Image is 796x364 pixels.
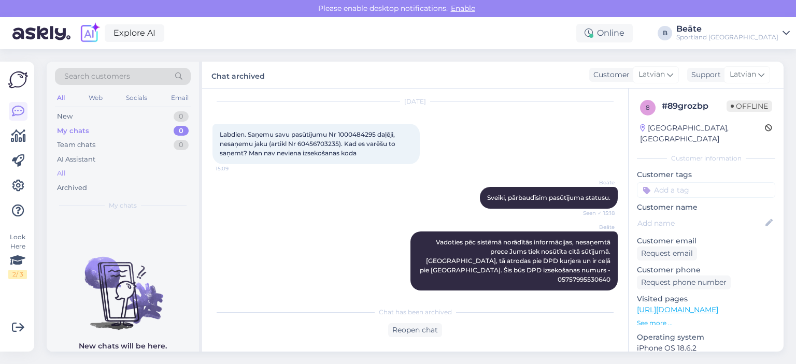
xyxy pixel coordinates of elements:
[379,308,452,317] span: Chat has been archived
[637,275,731,289] div: Request phone number
[662,100,727,112] div: # 89grozbp
[8,70,28,90] img: Askly Logo
[57,126,89,136] div: My chats
[576,24,633,42] div: Online
[637,332,775,343] p: Operating system
[589,69,630,80] div: Customer
[676,33,778,41] div: Sportland [GEOGRAPHIC_DATA]
[169,91,191,105] div: Email
[216,165,254,172] span: 15:09
[174,126,189,136] div: 0
[638,69,665,80] span: Latvian
[57,140,95,150] div: Team chats
[8,232,27,279] div: Look Here
[637,202,775,213] p: Customer name
[637,217,763,229] input: Add name
[174,140,189,150] div: 0
[646,104,650,111] span: 8
[576,223,615,231] span: Beāte
[388,323,442,337] div: Reopen chat
[637,343,775,354] p: iPhone OS 18.6.2
[640,123,765,144] div: [GEOGRAPHIC_DATA], [GEOGRAPHIC_DATA]
[448,4,478,13] span: Enable
[57,154,95,165] div: AI Assistant
[576,179,615,186] span: Beāte
[676,25,778,33] div: Beāte
[637,236,775,246] p: Customer email
[87,91,105,105] div: Web
[420,238,612,283] span: Vadoties pēc sistēmā norādītās informācijas, nesaņemtā prece Jums tiek nosūtīta citā sūtījumā. [G...
[220,130,397,157] span: Labdien. Saņemu savu pasūtījumu Nr 1000484295 daļēji, nesaņemu jaku (artikl Nr 60456703235). Kad ...
[174,111,189,122] div: 0
[47,238,199,331] img: No chats
[57,183,87,193] div: Archived
[727,100,772,112] span: Offline
[487,194,610,201] span: Sveiki, pārbaudīsim pasūtījuma statusu.
[637,182,775,198] input: Add a tag
[730,69,756,80] span: Latvian
[8,270,27,279] div: 2 / 3
[637,265,775,275] p: Customer phone
[676,25,790,41] a: BeāteSportland [GEOGRAPHIC_DATA]
[637,305,718,314] a: [URL][DOMAIN_NAME]
[687,69,721,80] div: Support
[105,24,164,42] a: Explore AI
[637,318,775,328] p: See more ...
[55,91,67,105] div: All
[212,97,618,106] div: [DATE]
[576,209,615,217] span: Seen ✓ 15:18
[109,201,137,210] span: My chats
[576,291,615,299] span: Seen ✓ 15:22
[79,341,167,352] p: New chats will be here.
[57,111,73,122] div: New
[79,22,101,44] img: explore-ai
[124,91,149,105] div: Socials
[637,294,775,304] p: Visited pages
[658,26,672,40] div: B
[64,71,130,82] span: Search customers
[211,68,265,82] label: Chat archived
[637,246,697,260] div: Request email
[637,169,775,180] p: Customer tags
[637,154,775,163] div: Customer information
[57,168,66,179] div: All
